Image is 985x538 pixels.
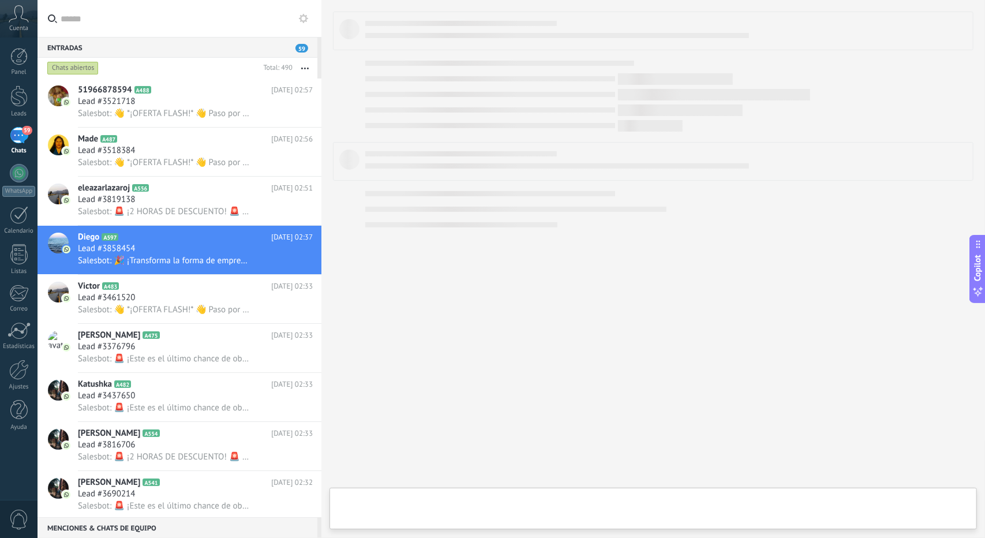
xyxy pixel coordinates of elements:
[2,186,35,197] div: WhatsApp
[2,305,36,313] div: Correo
[2,110,36,118] div: Leads
[295,44,308,53] span: 59
[78,500,249,511] span: Salesbot: 🚨 ¡Este es el último chance de obtenerlo a un precio especial! 🚨 🌟 *NUESTRO CURSO DE CH...
[271,182,313,194] span: [DATE] 02:51
[62,442,70,450] img: icon
[78,133,98,145] span: Made
[38,275,321,323] a: avatariconVictorA483[DATE] 02:33Lead #3461520Salesbot: 👋 *¡OFERTA FLASH!* 👋 Paso por aquí para re...
[100,135,117,143] span: A487
[38,79,321,127] a: avataricon51966878594A488[DATE] 02:57Lead #3521718Salesbot: 👋 *¡OFERTA FLASH!* 👋 Paso por aquí pa...
[134,86,151,94] span: A488
[78,84,132,96] span: 51966878594
[271,281,313,292] span: [DATE] 02:33
[271,477,313,488] span: [DATE] 02:32
[78,439,135,451] span: Lead #3816706
[2,147,36,155] div: Chats
[78,255,249,266] span: Salesbot: 🎉 ¡Transforma la forma de emprender con mi *CURSO DE CHUPETES Y HELADOS DE CREMA*! 🎉 💥 ...
[78,330,140,341] span: [PERSON_NAME]
[143,429,159,437] span: A554
[78,428,140,439] span: [PERSON_NAME]
[2,227,36,235] div: Calendario
[143,479,159,486] span: A541
[78,281,100,292] span: Victor
[78,488,135,500] span: Lead #3690214
[62,491,70,499] img: icon
[78,379,112,390] span: Katushka
[38,37,317,58] div: Entradas
[102,233,118,241] span: A597
[78,157,249,168] span: Salesbot: 👋 *¡OFERTA FLASH!* 👋 Paso por aquí para recordarte que la oferta FLASH en mi *CURSO DE ...
[62,343,70,352] img: icon
[143,331,159,339] span: A475
[38,128,321,176] a: avatariconMadeA487[DATE] 02:56Lead #3518384Salesbot: 👋 *¡OFERTA FLASH!* 👋 Paso por aquí para reco...
[78,145,135,156] span: Lead #3518384
[78,108,249,119] span: Salesbot: 👋 *¡OFERTA FLASH!* 👋 Paso por aquí para recordarte que la oferta FLASH en mi *CURSO DE ...
[78,341,135,353] span: Lead #3376796
[78,304,249,315] span: Salesbot: 👋 *¡OFERTA FLASH!* 👋 Paso por aquí para recordarte que la oferta FLASH en mi *CURSO DE ...
[78,182,130,194] span: eleazarlazaroj
[271,133,313,145] span: [DATE] 02:56
[102,282,119,290] span: A483
[78,353,249,364] span: Salesbot: 🚨 ¡Este es el último chance de obtenerlo a un precio especial! 🚨 🌟 *NUESTRO CURSO DE CH...
[38,324,321,372] a: avataricon[PERSON_NAME]A475[DATE] 02:33Lead #3376796Salesbot: 🚨 ¡Este es el último chance de obte...
[78,243,135,255] span: Lead #3858454
[47,61,99,75] div: Chats abiertos
[78,390,135,402] span: Lead #3437650
[78,194,135,206] span: Lead #3819138
[271,231,313,243] span: [DATE] 02:37
[2,268,36,275] div: Listas
[78,402,249,413] span: Salesbot: 🚨 ¡Este es el último chance de obtenerlo a un precio especial! 🚨 🌟 *NUESTRO CURSO DE CH...
[38,471,321,520] a: avataricon[PERSON_NAME]A541[DATE] 02:32Lead #3690214Salesbot: 🚨 ¡Este es el último chance de obte...
[271,428,313,439] span: [DATE] 02:33
[38,422,321,470] a: avataricon[PERSON_NAME]A554[DATE] 02:33Lead #3816706Salesbot: 🚨 ¡2 HORAS DE DESCUENTO! 🚨 ✅ *CURSO...
[78,477,140,488] span: [PERSON_NAME]
[22,126,32,135] span: 59
[2,343,36,350] div: Estadísticas
[972,255,984,282] span: Copilot
[271,379,313,390] span: [DATE] 02:33
[2,69,36,76] div: Panel
[9,25,28,32] span: Cuenta
[38,226,321,274] a: avatariconDiegoA597[DATE] 02:37Lead #3858454Salesbot: 🎉 ¡Transforma la forma de emprender con mi ...
[62,196,70,204] img: icon
[78,451,249,462] span: Salesbot: 🚨 ¡2 HORAS DE DESCUENTO! 🚨 ✅ *CURSO DE CHUPETES Y HELADOS DE CREMA* + bonos de regalo p...
[2,383,36,391] div: Ajustes
[62,294,70,302] img: icon
[271,84,313,96] span: [DATE] 02:57
[38,373,321,421] a: avatariconKatushkaA482[DATE] 02:33Lead #3437650Salesbot: 🚨 ¡Este es el último chance de obtenerlo...
[62,147,70,155] img: icon
[78,206,249,217] span: Salesbot: 🚨 ¡2 HORAS DE DESCUENTO! 🚨 ✅ *CURSO DE CHUPETES Y HELADOS DE CREMA* + bonos de regalo p...
[62,245,70,253] img: icon
[38,517,317,538] div: Menciones & Chats de equipo
[78,231,99,243] span: Diego
[114,380,131,388] span: A482
[2,424,36,431] div: Ayuda
[78,96,135,107] span: Lead #3521718
[78,292,135,304] span: Lead #3461520
[259,62,293,74] div: Total: 490
[38,177,321,225] a: avatariconeleazarlazarojA556[DATE] 02:51Lead #3819138Salesbot: 🚨 ¡2 HORAS DE DESCUENTO! 🚨 ✅ *CURS...
[271,330,313,341] span: [DATE] 02:33
[62,98,70,106] img: icon
[132,184,149,192] span: A556
[293,58,317,79] button: Más
[62,393,70,401] img: icon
